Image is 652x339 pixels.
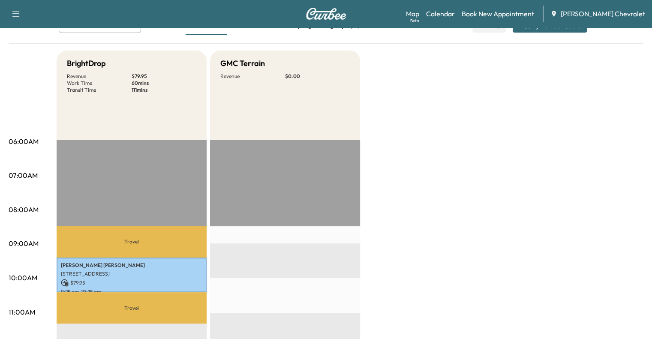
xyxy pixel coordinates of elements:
p: 09:00AM [9,238,39,249]
p: Revenue [220,73,285,80]
p: Travel [57,292,207,324]
p: Travel [57,226,207,258]
p: $ 0.00 [285,73,350,80]
a: MapBeta [406,9,419,19]
p: $ 79.95 [61,279,202,287]
p: 06:00AM [9,136,39,147]
p: $ 79.95 [132,73,196,80]
img: Curbee Logo [306,8,347,20]
p: 07:00AM [9,170,38,180]
div: Beta [410,18,419,24]
p: 60 mins [132,80,196,87]
p: [PERSON_NAME] [PERSON_NAME] [61,262,202,269]
a: Calendar [426,9,455,19]
p: 111 mins [132,87,196,93]
p: [STREET_ADDRESS] [61,270,202,277]
p: 11:00AM [9,307,35,317]
a: Book New Appointment [462,9,534,19]
h5: GMC Terrain [220,57,265,69]
p: 10:00AM [9,273,37,283]
p: 9:25 am - 10:25 am [61,288,202,295]
p: 08:00AM [9,204,39,215]
h5: BrightDrop [67,57,106,69]
p: Work Time [67,80,132,87]
span: [PERSON_NAME] Chevrolet [561,9,645,19]
p: Transit Time [67,87,132,93]
p: Revenue [67,73,132,80]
